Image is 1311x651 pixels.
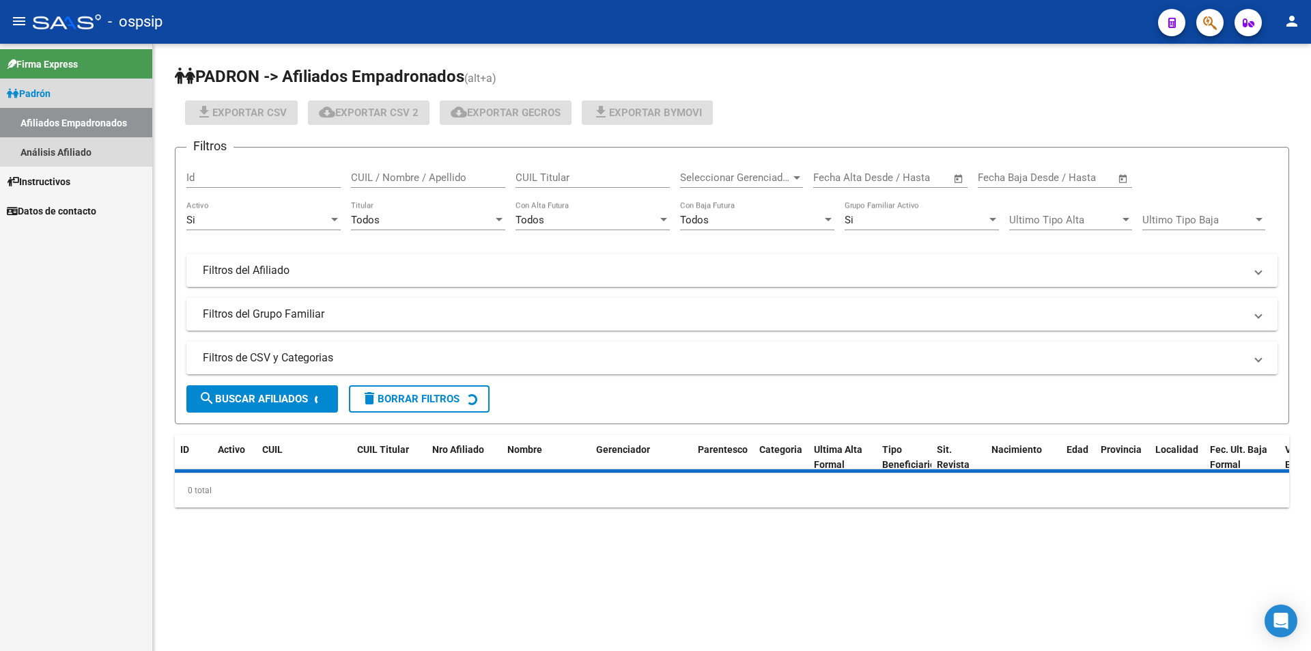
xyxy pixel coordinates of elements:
mat-panel-title: Filtros del Grupo Familiar [203,307,1245,322]
datatable-header-cell: Ultima Alta Formal [808,435,877,480]
span: Edad [1067,444,1088,455]
span: Ultimo Tipo Alta [1009,214,1120,226]
datatable-header-cell: Nro Afiliado [427,435,502,480]
span: - ospsip [108,7,163,37]
div: 0 total [175,473,1289,508]
mat-icon: person [1284,13,1300,29]
span: Firma Express [7,57,78,72]
button: Exportar CSV 2 [308,100,429,125]
span: Exportar Bymovi [593,107,702,119]
span: Si [845,214,854,226]
span: CUIL Titular [357,444,409,455]
datatable-header-cell: Fec. Ult. Baja Formal [1204,435,1280,480]
datatable-header-cell: Nacimiento [986,435,1061,480]
mat-panel-title: Filtros del Afiliado [203,263,1245,278]
span: Categoria [759,444,802,455]
span: Ultimo Tipo Baja [1142,214,1253,226]
span: Seleccionar Gerenciador [680,171,791,184]
mat-expansion-panel-header: Filtros del Afiliado [186,254,1278,287]
datatable-header-cell: Edad [1061,435,1095,480]
mat-expansion-panel-header: Filtros del Grupo Familiar [186,298,1278,331]
span: Provincia [1101,444,1142,455]
mat-panel-title: Filtros de CSV y Categorias [203,350,1245,365]
h3: Filtros [186,137,234,156]
span: Nacimiento [991,444,1042,455]
span: Fec. Ult. Baja Formal [1210,444,1267,471]
span: ID [180,444,189,455]
datatable-header-cell: CUIL Titular [352,435,427,480]
datatable-header-cell: Sit. Revista [931,435,986,480]
button: Exportar GECROS [440,100,572,125]
datatable-header-cell: Provincia [1095,435,1150,480]
span: Nombre [507,444,542,455]
mat-icon: file_download [593,104,609,120]
span: PADRON -> Afiliados Empadronados [175,67,464,86]
mat-icon: menu [11,13,27,29]
span: Instructivos [7,174,70,189]
mat-icon: cloud_download [451,104,467,120]
datatable-header-cell: Categoria [754,435,808,480]
span: Sit. Revista [937,444,970,471]
input: Start date [813,171,858,184]
span: Buscar Afiliados [199,393,308,405]
button: Exportar CSV [185,100,298,125]
input: End date [1034,171,1101,184]
datatable-header-cell: CUIL [257,435,332,480]
datatable-header-cell: Localidad [1150,435,1204,480]
span: Tipo Beneficiario [882,444,935,471]
span: Exportar GECROS [451,107,561,119]
span: Borrar Filtros [361,393,460,405]
input: Start date [978,171,1022,184]
span: Nro Afiliado [432,444,484,455]
button: Open calendar [951,171,967,186]
button: Borrar Filtros [349,385,490,413]
span: Exportar CSV 2 [319,107,419,119]
span: Parentesco [698,444,748,455]
button: Buscar Afiliados [186,385,338,413]
datatable-header-cell: Activo [212,435,257,480]
span: Datos de contacto [7,204,96,219]
span: Gerenciador [596,444,650,455]
span: Todos [680,214,709,226]
mat-icon: search [199,390,215,406]
div: Open Intercom Messenger [1265,605,1297,637]
span: Activo [218,444,245,455]
button: Open calendar [1116,171,1131,186]
datatable-header-cell: Tipo Beneficiario [877,435,931,480]
datatable-header-cell: Nombre [502,435,591,480]
button: Exportar Bymovi [582,100,713,125]
span: CUIL [262,444,283,455]
span: Exportar CSV [196,107,287,119]
span: Si [186,214,195,226]
datatable-header-cell: Gerenciador [591,435,673,480]
input: End date [870,171,936,184]
span: Padrón [7,86,51,101]
datatable-header-cell: ID [175,435,212,480]
span: Ultima Alta Formal [814,444,862,471]
span: (alt+a) [464,72,496,85]
span: Todos [351,214,380,226]
mat-icon: delete [361,390,378,406]
mat-icon: file_download [196,104,212,120]
mat-icon: cloud_download [319,104,335,120]
mat-expansion-panel-header: Filtros de CSV y Categorias [186,342,1278,374]
span: Todos [516,214,544,226]
span: Localidad [1155,444,1198,455]
datatable-header-cell: Parentesco [692,435,754,480]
